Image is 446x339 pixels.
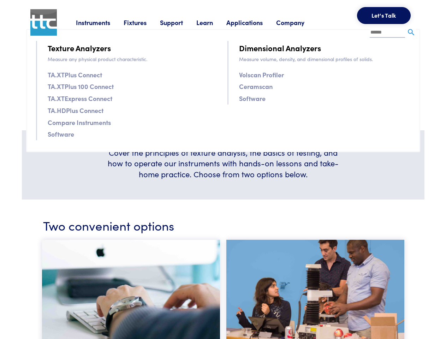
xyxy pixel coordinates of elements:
[48,81,114,91] a: TA.XTPlus 100 Connect
[48,55,219,63] p: Measure any physical product characteristic.
[226,18,276,27] a: Applications
[357,7,411,24] button: Let's Talk
[48,70,102,80] a: TA.XTPlus Connect
[48,117,111,127] a: Compare Instruments
[48,42,111,54] a: Texture Analyzers
[196,18,226,27] a: Learn
[239,55,410,63] p: Measure volume, density, and dimensional profiles of solids.
[124,18,160,27] a: Fixtures
[48,129,74,139] a: Software
[76,18,124,27] a: Instruments
[105,147,342,180] h6: Cover the principles of texture analysis, the basics of testing, and how to operate our instrumen...
[239,93,266,103] a: Software
[43,216,403,234] h3: Two convenient options
[239,42,321,54] a: Dimensional Analyzers
[160,18,196,27] a: Support
[276,18,318,27] a: Company
[48,93,112,103] a: TA.XTExpress Connect
[30,9,57,36] img: ttc_logo_1x1_v1.0.png
[48,105,103,115] a: TA.HDPlus Connect
[239,81,273,91] a: Ceramscan
[239,70,284,80] a: Volscan Profiler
